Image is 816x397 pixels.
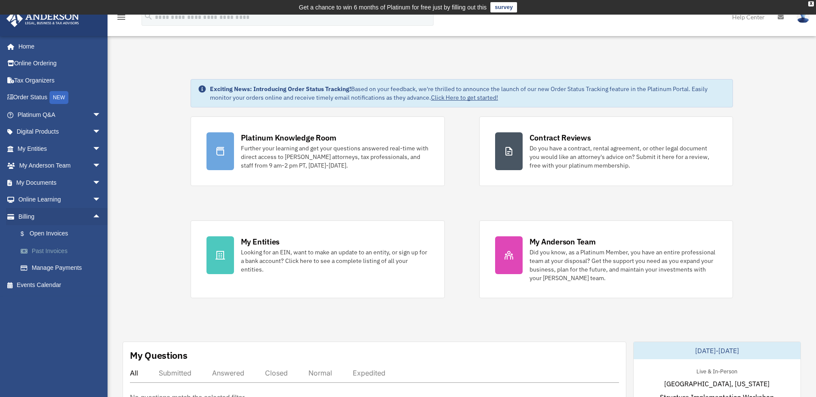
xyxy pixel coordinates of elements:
[92,140,110,158] span: arrow_drop_down
[210,85,351,93] strong: Exciting News: Introducing Order Status Tracking!
[530,248,717,282] div: Did you know, as a Platinum Member, you have an entire professional team at your disposal? Get th...
[12,242,114,260] a: Past Invoices
[4,10,82,27] img: Anderson Advisors Platinum Portal
[49,91,68,104] div: NEW
[6,276,114,293] a: Events Calendar
[130,369,138,377] div: All
[92,157,110,175] span: arrow_drop_down
[144,12,153,21] i: search
[265,369,288,377] div: Closed
[530,144,717,170] div: Do you have a contract, rental agreement, or other legal document you would like an attorney's ad...
[12,260,114,277] a: Manage Payments
[6,55,114,72] a: Online Ordering
[797,11,810,23] img: User Pic
[6,123,114,140] a: Digital Productsarrow_drop_down
[6,208,114,225] a: Billingarrow_drop_up
[530,132,591,143] div: Contract Reviews
[212,369,244,377] div: Answered
[92,174,110,192] span: arrow_drop_down
[6,140,114,157] a: My Entitiesarrow_drop_down
[92,106,110,124] span: arrow_drop_down
[159,369,191,377] div: Submitted
[92,123,110,141] span: arrow_drop_down
[191,116,445,186] a: Platinum Knowledge Room Further your learning and get your questions answered real-time with dire...
[6,38,110,55] a: Home
[116,12,126,22] i: menu
[6,72,114,89] a: Tax Organizers
[634,342,801,359] div: [DATE]-[DATE]
[6,157,114,174] a: My Anderson Teamarrow_drop_down
[664,379,770,389] span: [GEOGRAPHIC_DATA], [US_STATE]
[690,366,744,375] div: Live & In-Person
[479,116,733,186] a: Contract Reviews Do you have a contract, rental agreement, or other legal document you would like...
[92,208,110,226] span: arrow_drop_up
[808,1,814,6] div: close
[431,94,498,101] a: Click Here to get started!
[6,106,114,123] a: Platinum Q&Aarrow_drop_down
[6,174,114,191] a: My Documentsarrow_drop_down
[479,220,733,298] a: My Anderson Team Did you know, as a Platinum Member, you have an entire professional team at your...
[12,225,114,243] a: $Open Invoices
[130,349,188,362] div: My Questions
[241,236,280,247] div: My Entities
[6,89,114,107] a: Order StatusNEW
[308,369,332,377] div: Normal
[6,191,114,208] a: Online Learningarrow_drop_down
[116,15,126,22] a: menu
[241,144,429,170] div: Further your learning and get your questions answered real-time with direct access to [PERSON_NAM...
[191,220,445,298] a: My Entities Looking for an EIN, want to make an update to an entity, or sign up for a bank accoun...
[210,85,726,102] div: Based on your feedback, we're thrilled to announce the launch of our new Order Status Tracking fe...
[299,2,487,12] div: Get a chance to win 6 months of Platinum for free just by filling out this
[530,236,596,247] div: My Anderson Team
[92,191,110,209] span: arrow_drop_down
[241,248,429,274] div: Looking for an EIN, want to make an update to an entity, or sign up for a bank account? Click her...
[353,369,385,377] div: Expedited
[241,132,336,143] div: Platinum Knowledge Room
[25,229,30,239] span: $
[490,2,517,12] a: survey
